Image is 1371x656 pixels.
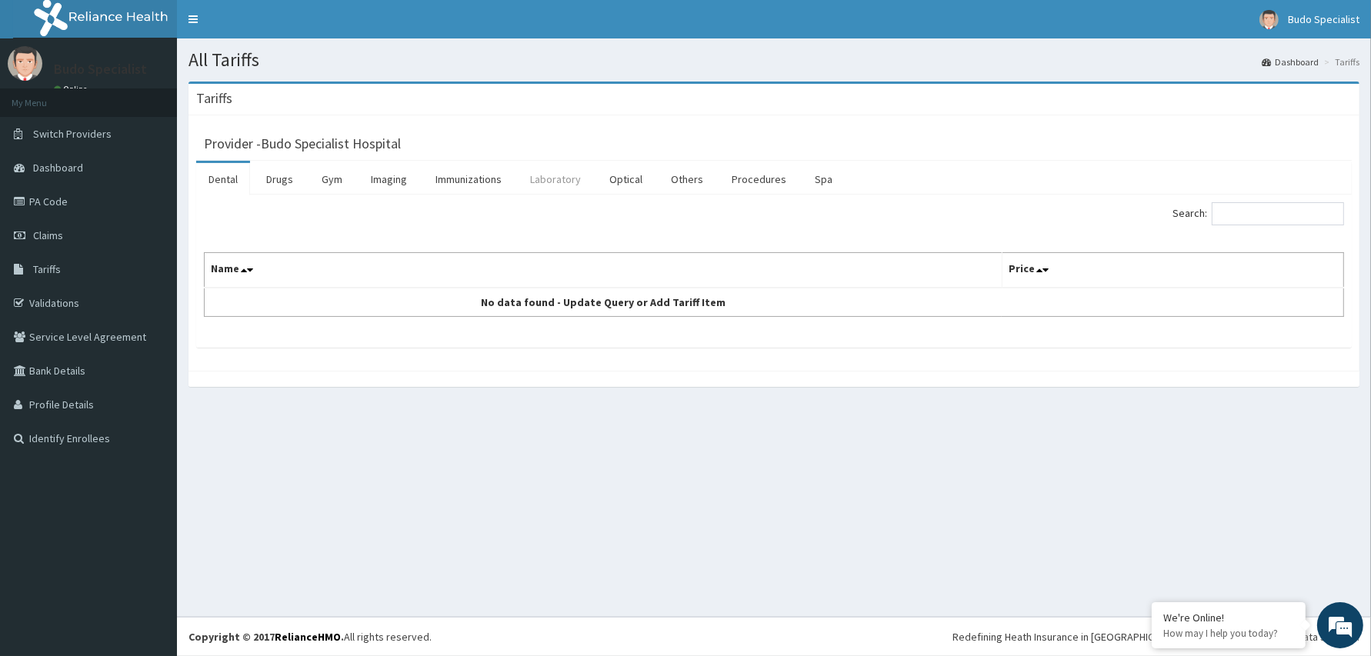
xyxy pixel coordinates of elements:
[275,630,341,644] a: RelianceHMO
[33,127,112,141] span: Switch Providers
[205,288,1002,317] td: No data found - Update Query or Add Tariff Item
[659,163,716,195] a: Others
[54,62,147,76] p: Budo Specialist
[33,262,61,276] span: Tariffs
[188,50,1359,70] h1: All Tariffs
[719,163,799,195] a: Procedures
[196,163,250,195] a: Dental
[33,161,83,175] span: Dashboard
[254,163,305,195] a: Drugs
[423,163,514,195] a: Immunizations
[204,137,401,151] h3: Provider - Budo Specialist Hospital
[597,163,655,195] a: Optical
[952,629,1359,644] div: Redefining Heath Insurance in [GEOGRAPHIC_DATA] using Telemedicine and Data Science!
[54,84,91,95] a: Online
[1163,611,1294,624] div: We're Online!
[309,163,355,195] a: Gym
[188,630,344,644] strong: Copyright © 2017 .
[196,92,232,105] h3: Tariffs
[205,253,1002,288] th: Name
[1002,253,1343,288] th: Price
[1163,627,1294,640] p: How may I help you today?
[8,46,42,81] img: User Image
[1173,202,1344,225] label: Search:
[1320,55,1359,68] li: Tariffs
[1212,202,1344,225] input: Search:
[518,163,593,195] a: Laboratory
[802,163,845,195] a: Spa
[177,617,1371,656] footer: All rights reserved.
[1259,10,1279,29] img: User Image
[359,163,419,195] a: Imaging
[33,228,63,242] span: Claims
[1288,12,1359,26] span: Budo Specialist
[1262,55,1319,68] a: Dashboard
